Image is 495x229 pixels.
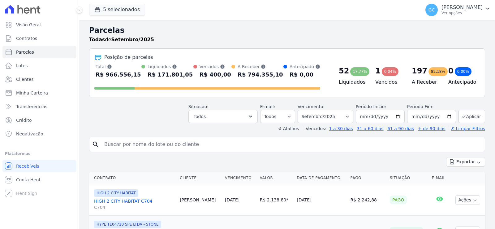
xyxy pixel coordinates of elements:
[412,66,427,76] div: 197
[16,76,33,82] span: Clientes
[96,70,141,80] div: R$ 966.556,15
[16,35,37,42] span: Contratos
[89,172,177,184] th: Contrato
[16,63,28,69] span: Lotes
[294,184,348,216] td: [DATE]
[298,104,325,109] label: Vencimento:
[2,59,76,72] a: Lotes
[89,37,105,42] strong: Todas
[387,172,429,184] th: Situação
[89,36,154,43] p: de
[111,37,154,42] strong: Setembro/2025
[238,70,283,80] div: R$ 794.355,10
[16,49,34,55] span: Parcelas
[428,8,435,12] span: GC
[2,87,76,99] a: Minha Carteira
[148,70,193,80] div: R$ 171.801,05
[294,172,348,184] th: Data de Pagamento
[455,195,480,205] button: Ações
[2,174,76,186] a: Conta Hent
[238,64,283,70] div: A Receber
[329,126,353,131] a: 1 a 30 dias
[458,110,485,123] button: Aplicar
[356,104,386,109] label: Período Inicío:
[96,64,141,70] div: Total
[446,157,485,167] button: Exportar
[89,4,145,15] button: 5 selecionados
[2,160,76,172] a: Recebíveis
[2,128,76,140] a: Negativação
[104,54,153,61] div: Posição de parcelas
[441,4,483,11] p: [PERSON_NAME]
[94,189,138,197] span: HIGH 2 CITY HABITAT
[94,198,175,210] a: HIGH 2 CITY HABITAT C704C704
[418,126,445,131] a: + de 90 dias
[194,113,206,120] span: Todos
[16,22,41,28] span: Visão Geral
[2,100,76,113] a: Transferências
[428,67,448,76] div: 82,18%
[455,67,471,76] div: 0,00%
[429,172,450,184] th: E-mail
[441,11,483,15] p: Ver opções
[2,19,76,31] a: Visão Geral
[290,64,320,70] div: Antecipado
[2,46,76,58] a: Parcelas
[257,184,295,216] td: R$ 2.138,80
[412,78,438,86] h4: A Receber
[177,172,222,184] th: Cliente
[16,103,47,110] span: Transferências
[448,126,485,131] a: ✗ Limpar Filtros
[290,70,320,80] div: R$ 0,00
[303,126,326,131] label: Vencidos:
[188,104,209,109] label: Situação:
[16,117,32,123] span: Crédito
[260,104,275,109] label: E-mail:
[92,141,99,148] i: search
[2,32,76,45] a: Contratos
[177,184,222,216] td: [PERSON_NAME]
[420,1,495,19] button: GC [PERSON_NAME] Ver opções
[16,90,48,96] span: Minha Carteira
[390,196,407,204] div: Pago
[339,66,349,76] div: 52
[148,64,193,70] div: Liquidados
[357,126,383,131] a: 31 a 60 dias
[2,114,76,126] a: Crédito
[348,184,387,216] td: R$ 2.242,88
[16,177,41,183] span: Conta Hent
[375,66,381,76] div: 1
[16,163,39,169] span: Recebíveis
[382,67,398,76] div: 0,04%
[89,25,485,36] h2: Parcelas
[375,78,402,86] h4: Vencidos
[188,110,258,123] button: Todos
[5,150,74,157] div: Plataformas
[278,126,299,131] label: ↯ Atalhos
[350,67,369,76] div: 17,77%
[94,221,161,228] span: HYPE T104710 SPE LTDA - STONE
[16,131,43,137] span: Negativação
[448,66,454,76] div: 0
[2,73,76,86] a: Clientes
[101,138,482,151] input: Buscar por nome do lote ou do cliente
[339,78,365,86] h4: Liquidados
[200,64,231,70] div: Vencidos
[94,204,175,210] span: C704
[407,103,456,110] label: Período Fim:
[257,172,295,184] th: Valor
[348,172,387,184] th: Pago
[387,126,414,131] a: 61 a 90 dias
[448,78,475,86] h4: Antecipado
[200,70,231,80] div: R$ 400,00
